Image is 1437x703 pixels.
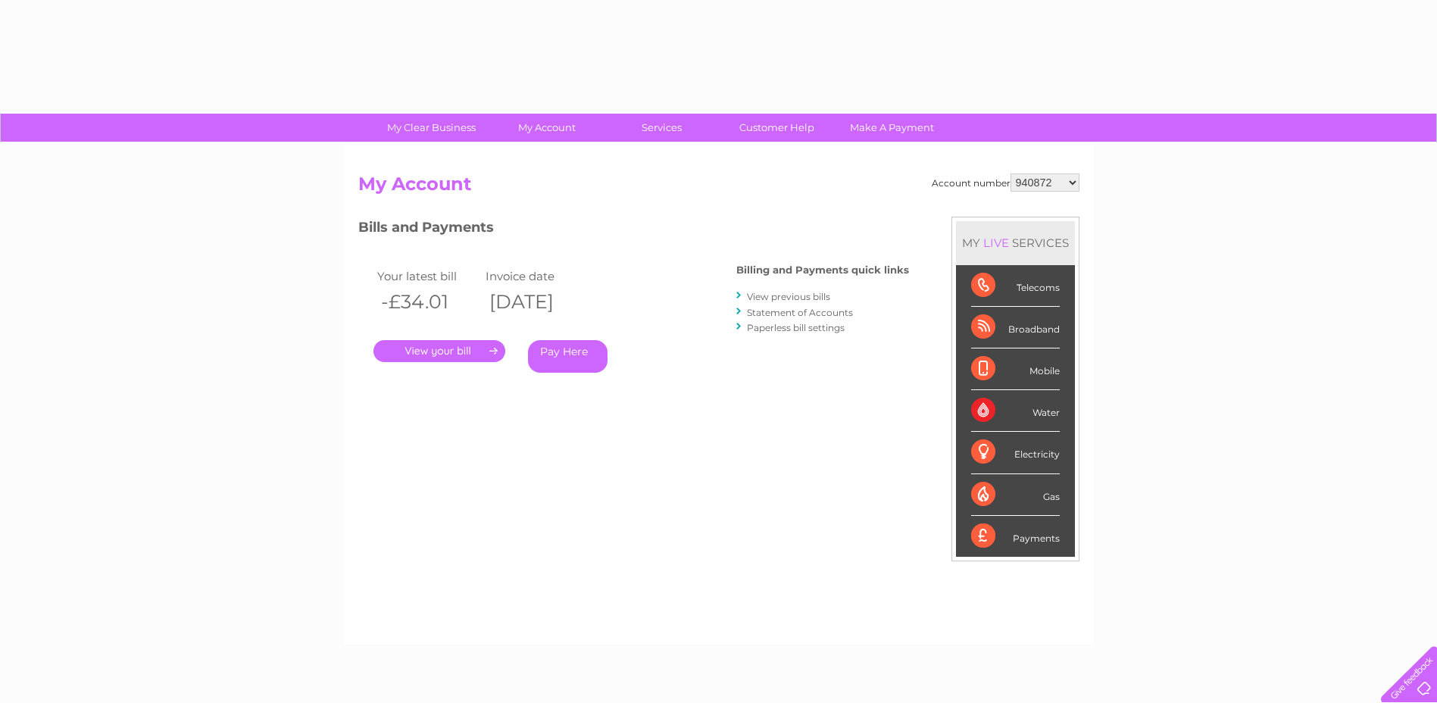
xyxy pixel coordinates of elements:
[956,221,1075,264] div: MY SERVICES
[528,340,608,373] a: Pay Here
[829,114,954,142] a: Make A Payment
[971,265,1060,307] div: Telecoms
[482,266,591,286] td: Invoice date
[373,266,483,286] td: Your latest bill
[932,173,1079,192] div: Account number
[599,114,724,142] a: Services
[373,340,505,362] a: .
[971,516,1060,557] div: Payments
[358,173,1079,202] h2: My Account
[971,432,1060,473] div: Electricity
[482,286,591,317] th: [DATE]
[373,286,483,317] th: -£34.01
[971,474,1060,516] div: Gas
[971,348,1060,390] div: Mobile
[971,307,1060,348] div: Broadband
[484,114,609,142] a: My Account
[980,236,1012,250] div: LIVE
[747,322,845,333] a: Paperless bill settings
[714,114,839,142] a: Customer Help
[369,114,494,142] a: My Clear Business
[971,390,1060,432] div: Water
[358,217,909,243] h3: Bills and Payments
[747,291,830,302] a: View previous bills
[736,264,909,276] h4: Billing and Payments quick links
[747,307,853,318] a: Statement of Accounts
